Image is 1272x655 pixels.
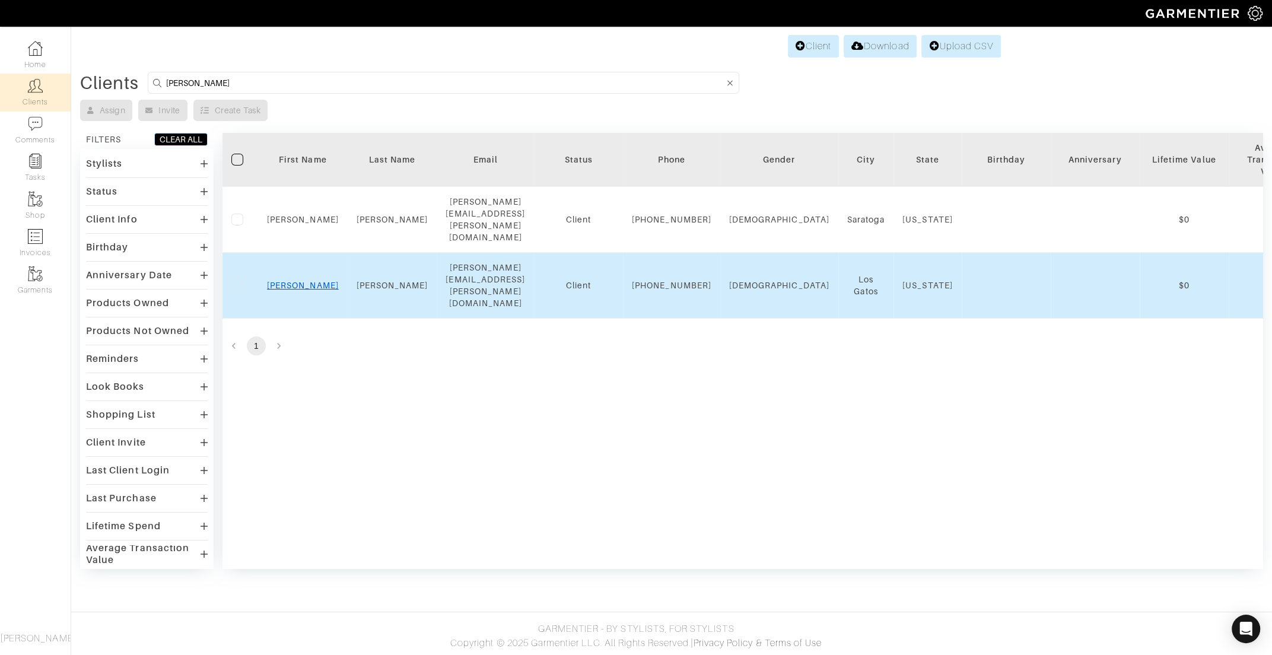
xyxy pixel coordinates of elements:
div: [DEMOGRAPHIC_DATA] [729,279,829,291]
img: clients-icon-6bae9207a08558b7cb47a8932f037763ab4055f8c8b6bfacd5dc20c3e0201464.png [28,78,43,93]
a: Client [788,35,839,58]
button: CLEAR ALL [154,133,208,146]
th: Toggle SortBy [1051,133,1140,187]
div: Stylists [86,158,122,170]
a: [PERSON_NAME] [267,281,339,290]
div: Gender [729,154,829,166]
div: Birthday [971,154,1042,166]
div: [PHONE_NUMBER] [632,279,711,291]
div: Client [543,214,614,225]
div: Last Purchase [86,492,157,504]
div: [US_STATE] [902,214,953,225]
img: orders-icon-0abe47150d42831381b5fb84f609e132dff9fe21cb692f30cb5eec754e2cba89.png [28,229,43,244]
div: Clients [80,77,139,89]
div: Last Name [357,154,428,166]
div: [PERSON_NAME][EMAIL_ADDRESS][PERSON_NAME][DOMAIN_NAME] [446,262,525,309]
div: State [902,154,953,166]
div: FILTERS [86,133,121,145]
div: Lifetime Value [1149,154,1220,166]
a: [PERSON_NAME] [267,215,339,224]
div: Client [543,279,614,291]
div: Birthday [86,241,128,253]
div: CLEAR ALL [160,133,202,145]
nav: pagination navigation [222,336,1263,355]
a: Download [844,35,917,58]
th: Toggle SortBy [962,133,1051,187]
img: reminder-icon-8004d30b9f0a5d33ae49ab947aed9ed385cf756f9e5892f1edd6e32f2345188e.png [28,154,43,168]
a: [PERSON_NAME] [357,281,428,290]
div: Saratoga [847,214,885,225]
div: Phone [632,154,711,166]
th: Toggle SortBy [1140,133,1229,187]
div: Look Books [86,381,145,393]
div: Reminders [86,353,139,365]
button: page 1 [247,336,266,355]
div: Shopping List [86,409,155,421]
div: Status [543,154,614,166]
div: Open Intercom Messenger [1232,615,1260,643]
div: [PERSON_NAME][EMAIL_ADDRESS][PERSON_NAME][DOMAIN_NAME] [446,196,525,243]
div: $0 [1149,214,1220,225]
div: Anniversary [1060,154,1131,166]
div: City [847,154,885,166]
div: Last Client Login [86,465,170,476]
th: Toggle SortBy [720,133,838,187]
th: Toggle SortBy [258,133,348,187]
div: Client Info [86,214,138,225]
div: Average Transaction Value [86,542,201,566]
img: garments-icon-b7da505a4dc4fd61783c78ac3ca0ef83fa9d6f193b1c9dc38574b1d14d53ca28.png [28,266,43,281]
div: [DEMOGRAPHIC_DATA] [729,214,829,225]
img: comment-icon-a0a6a9ef722e966f86d9cbdc48e553b5cf19dbc54f86b18d962a5391bc8f6eb6.png [28,116,43,131]
div: [PHONE_NUMBER] [632,214,711,225]
img: garments-icon-b7da505a4dc4fd61783c78ac3ca0ef83fa9d6f193b1c9dc38574b1d14d53ca28.png [28,192,43,206]
div: Lifetime Spend [86,520,161,532]
th: Toggle SortBy [348,133,437,187]
div: Anniversary Date [86,269,172,281]
a: Upload CSV [921,35,1001,58]
span: Copyright © 2025 Garmentier LLC. All Rights Reserved. [450,638,691,648]
div: First Name [267,154,339,166]
a: Privacy Policy & Terms of Use [694,638,822,648]
th: Toggle SortBy [534,133,623,187]
img: dashboard-icon-dbcd8f5a0b271acd01030246c82b418ddd0df26cd7fceb0bd07c9910d44c42f6.png [28,41,43,56]
div: $0 [1149,279,1220,291]
div: [US_STATE] [902,279,953,291]
img: gear-icon-white-bd11855cb880d31180b6d7d6211b90ccbf57a29d726f0c71d8c61bd08dd39cc2.png [1248,6,1263,21]
div: Client Invite [86,437,146,449]
input: Search by name, email, phone, city, or state [166,75,724,90]
a: [PERSON_NAME] [357,215,428,224]
div: Email [446,154,525,166]
div: Los Gatos [847,274,885,297]
div: Status [86,186,117,198]
img: garmentier-logo-header-white-b43fb05a5012e4ada735d5af1a66efaba907eab6374d6393d1fbf88cb4ef424d.png [1140,3,1248,24]
div: Products Owned [86,297,169,309]
div: Products Not Owned [86,325,189,337]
